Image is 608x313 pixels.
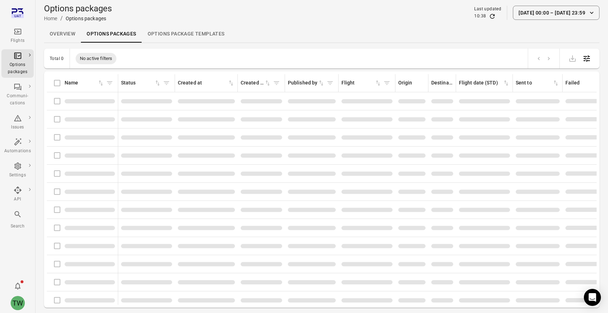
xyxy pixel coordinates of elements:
[76,55,117,62] span: No active filters
[584,289,601,306] div: Open Intercom Messenger
[4,223,31,230] div: Search
[325,78,335,88] span: Filter by published by
[474,6,501,13] div: Last updated
[4,148,31,155] div: Automations
[1,112,34,133] a: Issues
[474,13,486,20] div: 10:38
[50,56,64,61] div: Total 0
[81,26,142,43] a: Options packages
[65,79,104,87] div: Sort by name in ascending order
[4,61,31,76] div: Options packages
[1,184,34,205] a: API
[516,79,559,87] div: Sort by sent to in ascending order
[142,26,230,43] a: Options package Templates
[11,279,25,293] button: Notifications
[4,124,31,131] div: Issues
[4,196,31,203] div: API
[1,81,34,109] a: Communi-cations
[4,37,31,44] div: Flights
[11,296,25,310] div: TW
[382,78,392,88] span: Filter by flight
[44,14,112,23] nav: Breadcrumbs
[398,79,425,87] div: Origin
[431,79,453,87] div: Destination
[513,6,599,20] button: [DATE] 00:00 – [DATE] 23:59
[271,78,282,88] span: Filter by created by
[534,54,554,63] nav: pagination navigation
[161,78,172,88] span: Filter by status
[1,208,34,232] button: Search
[241,79,271,87] div: Sort by created by in ascending order
[341,79,382,87] div: Sort by flight date (STD) in ascending order
[8,293,28,313] button: Tony Wang
[288,79,325,87] div: Sort by published by in ascending order
[44,3,112,14] h1: Options packages
[580,51,594,66] button: Open table configuration
[459,79,510,87] div: Sort by flight date (STD) in ascending order
[489,13,496,20] button: Refresh data
[104,78,115,88] span: Filter by name
[66,15,106,22] div: Options packages
[1,160,34,181] a: Settings
[4,172,31,179] div: Settings
[565,55,580,61] span: Please make a selection to export
[178,79,235,87] div: Sort by created at in ascending order
[44,26,81,43] a: Overview
[121,79,161,87] div: Sort by status in ascending order
[1,136,34,157] a: Automations
[1,25,34,46] a: Flights
[4,93,31,107] div: Communi-cations
[1,49,34,78] a: Options packages
[60,14,63,23] li: /
[44,16,57,21] a: Home
[44,26,599,43] div: Local navigation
